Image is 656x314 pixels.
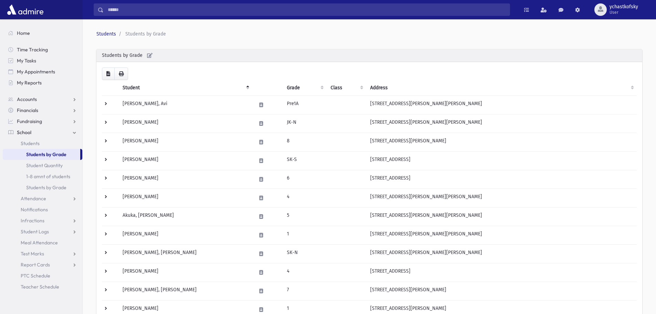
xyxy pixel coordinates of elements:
td: 8 [283,133,326,152]
td: [STREET_ADDRESS][PERSON_NAME][PERSON_NAME] [366,114,637,133]
span: Student Logs [21,229,49,235]
th: Grade: activate to sort column ascending [283,80,326,96]
a: Student Quantity [3,160,82,171]
span: Accounts [17,96,37,102]
th: Student: activate to sort column descending [118,80,252,96]
td: SK-N [283,245,326,263]
td: [STREET_ADDRESS] [366,152,637,170]
span: My Tasks [17,58,36,64]
span: ychastkofsky [610,4,638,10]
span: Time Tracking [17,47,48,53]
a: 1-8 amnt of students [3,171,82,182]
td: [STREET_ADDRESS][PERSON_NAME][PERSON_NAME] [366,226,637,245]
td: [PERSON_NAME] [118,170,252,189]
a: Students by Grade [3,149,80,160]
td: [STREET_ADDRESS] [366,170,637,189]
td: 1 [283,226,326,245]
th: Class: activate to sort column ascending [326,80,366,96]
span: Home [17,30,30,36]
a: Accounts [3,94,82,105]
span: Teacher Schedule [21,284,59,290]
a: My Tasks [3,55,82,66]
a: Fundraising [3,116,82,127]
td: [PERSON_NAME], Avi [118,96,252,114]
span: Fundraising [17,118,42,124]
td: [STREET_ADDRESS][PERSON_NAME][PERSON_NAME] [366,189,637,207]
nav: breadcrumb [96,30,639,38]
td: [PERSON_NAME], [PERSON_NAME] [118,245,252,263]
td: [STREET_ADDRESS][PERSON_NAME] [366,282,637,301]
td: [PERSON_NAME] [118,152,252,170]
a: Students [3,138,82,149]
input: Search [104,3,510,16]
button: CSV [102,68,115,80]
td: 7 [283,282,326,301]
a: Infractions [3,215,82,226]
td: [STREET_ADDRESS][PERSON_NAME][PERSON_NAME] [366,207,637,226]
td: [PERSON_NAME] [118,114,252,133]
td: 4 [283,189,326,207]
a: Students [96,31,116,37]
span: Attendance [21,195,46,202]
button: Print [114,68,128,80]
td: 5 [283,207,326,226]
span: Test Marks [21,251,44,257]
a: Report Cards [3,259,82,270]
a: Attendance [3,193,82,204]
span: Meal Attendance [21,240,58,246]
span: Notifications [21,206,48,213]
th: Address: activate to sort column ascending [366,80,637,96]
a: Teacher Schedule [3,281,82,292]
td: 6 [283,170,326,189]
span: My Appointments [17,69,55,75]
td: Pre1A [283,96,326,114]
td: [PERSON_NAME] [118,189,252,207]
td: Akuka, [PERSON_NAME] [118,207,252,226]
span: Report Cards [21,262,50,268]
a: Notifications [3,204,82,215]
td: [PERSON_NAME] [118,226,252,245]
a: Student Logs [3,226,82,237]
a: School [3,127,82,138]
a: Meal Attendance [3,237,82,248]
td: JK-N [283,114,326,133]
span: School [17,129,31,135]
td: [PERSON_NAME], [PERSON_NAME] [118,282,252,301]
td: SK-S [283,152,326,170]
a: PTC Schedule [3,270,82,281]
td: [STREET_ADDRESS][PERSON_NAME][PERSON_NAME] [366,96,637,114]
span: PTC Schedule [21,273,50,279]
td: [PERSON_NAME] [118,133,252,152]
a: My Reports [3,77,82,88]
td: 4 [283,263,326,282]
span: User [610,10,638,15]
span: Infractions [21,217,44,224]
a: Home [3,28,82,39]
span: Students [21,140,40,146]
img: AdmirePro [6,3,45,17]
td: [STREET_ADDRESS][PERSON_NAME][PERSON_NAME] [366,245,637,263]
td: [PERSON_NAME] [118,263,252,282]
a: Time Tracking [3,44,82,55]
a: Students by Grade [3,182,82,193]
td: [STREET_ADDRESS] [366,263,637,282]
div: Students by Grade [96,49,642,62]
a: Test Marks [3,248,82,259]
a: Financials [3,105,82,116]
a: My Appointments [3,66,82,77]
span: Students by Grade [125,31,166,37]
td: [STREET_ADDRESS][PERSON_NAME] [366,133,637,152]
span: Financials [17,107,38,113]
span: My Reports [17,80,42,86]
